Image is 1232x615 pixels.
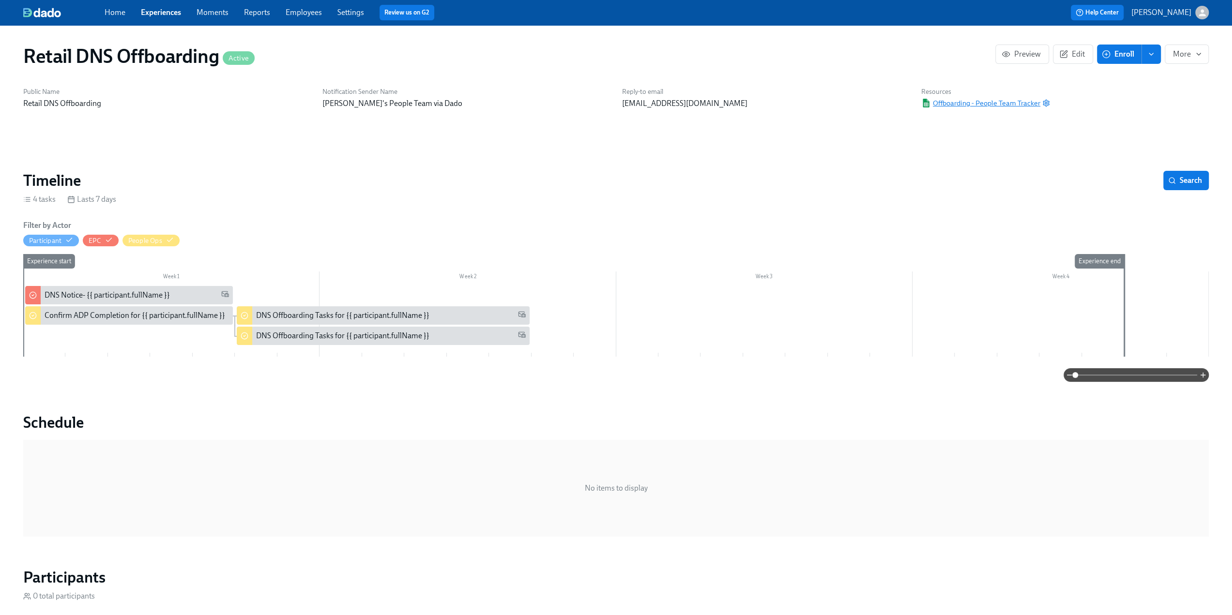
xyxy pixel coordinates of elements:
div: DNS Offboarding Tasks for {{ participant.fullName }} [237,306,529,325]
span: Offboarding - People Team Tracker [921,98,1040,108]
p: [PERSON_NAME]'s People Team via Dado [322,98,610,109]
p: Retail DNS Offboarding [23,98,311,109]
span: Edit [1061,49,1085,59]
h6: Notification Sender Name [322,87,610,96]
button: People Ops [122,235,180,246]
div: Hide Participant [29,236,61,245]
div: DNS Offboarding Tasks for {{ participant.fullName }} [256,310,429,321]
a: Home [105,8,125,17]
button: Participant [23,235,79,246]
h6: Reply-to email [622,87,910,96]
button: More [1165,45,1209,64]
span: Search [1170,176,1202,185]
div: Week 4 [913,271,1209,284]
span: Preview [1004,49,1041,59]
p: [EMAIL_ADDRESS][DOMAIN_NAME] [622,98,910,109]
div: DNS Notice- {{ participant.fullName }} [45,290,170,300]
button: [PERSON_NAME] [1131,6,1209,19]
span: Work Email [518,330,526,342]
span: Work Email [229,310,237,321]
div: DNS Notice- {{ participant.fullName }} [25,286,233,304]
a: Google SheetOffboarding - People Team Tracker [921,98,1040,108]
div: 0 total participants [23,591,95,601]
div: Week 2 [319,271,616,284]
span: Work Email [221,290,229,301]
img: dado [23,8,61,17]
img: Google Sheet [921,99,931,107]
h2: Participants [23,568,1209,587]
span: Work Email [518,310,526,321]
button: Edit [1053,45,1093,64]
div: Confirm ADP Completion for {{ participant.fullName }} [25,306,233,325]
button: enroll [1141,45,1161,64]
button: Review us on G2 [380,5,434,20]
div: Week 1 [23,271,319,284]
h6: Filter by Actor [23,220,71,231]
span: Enroll [1104,49,1134,59]
a: Experiences [141,8,181,17]
a: Review us on G2 [384,8,429,17]
h6: Public Name [23,87,311,96]
a: dado [23,8,105,17]
button: EPC [83,235,119,246]
a: Employees [286,8,322,17]
span: Help Center [1076,8,1119,17]
a: Settings [337,8,364,17]
h6: Resources [921,87,1050,96]
span: Active [223,55,255,62]
div: Lasts 7 days [67,194,116,205]
button: Help Center [1071,5,1124,20]
a: Moments [197,8,228,17]
div: Week 3 [616,271,913,284]
p: [PERSON_NAME] [1131,7,1191,18]
span: More [1173,49,1201,59]
button: Preview [995,45,1049,64]
div: Confirm ADP Completion for {{ participant.fullName }} [45,310,225,321]
button: Search [1163,171,1209,190]
h2: Timeline [23,171,81,190]
div: Experience start [23,254,75,269]
h1: Retail DNS Offboarding [23,45,255,68]
h2: Schedule [23,413,1209,432]
div: Hide EPC [89,236,101,245]
div: DNS Offboarding Tasks for {{ participant.fullName }} [256,330,429,341]
button: Enroll [1097,45,1141,64]
div: No items to display [23,440,1209,537]
div: DNS Offboarding Tasks for {{ participant.fullName }} [237,327,529,345]
a: Reports [244,8,270,17]
div: 4 tasks [23,194,56,205]
div: Experience end [1075,254,1125,269]
div: Hide People Ops [128,236,162,245]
